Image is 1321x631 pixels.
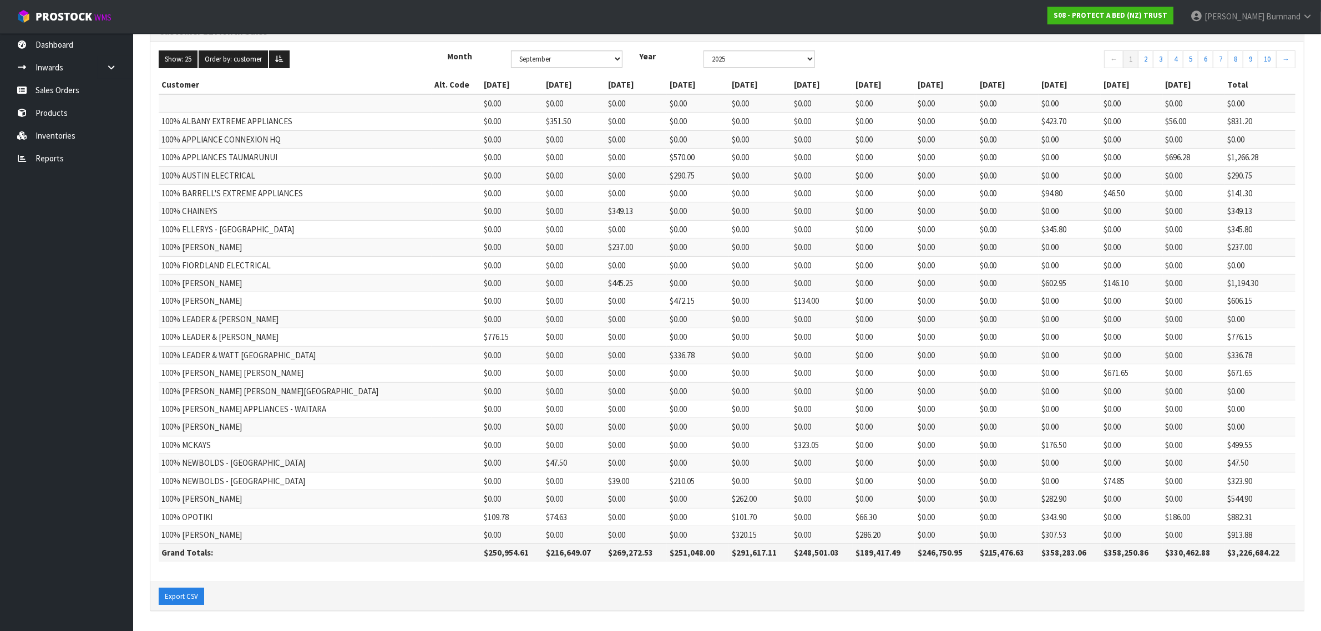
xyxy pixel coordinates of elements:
[791,202,853,220] td: $0.00
[1039,76,1101,94] th: [DATE]
[605,238,667,256] td: $237.00
[1039,130,1101,148] td: $0.00
[1039,149,1101,166] td: $0.00
[977,149,1039,166] td: $0.00
[605,364,667,382] td: $0.00
[977,166,1039,184] td: $0.00
[1224,256,1295,274] td: $0.00
[1163,184,1225,202] td: $0.00
[159,220,432,238] td: 100% ELLERYS - [GEOGRAPHIC_DATA]
[1039,382,1101,400] td: $0.00
[482,274,544,292] td: $0.00
[543,418,605,436] td: $0.00
[1039,274,1101,292] td: $602.95
[159,202,432,220] td: 100% CHAINEYS
[791,113,853,130] td: $0.00
[1163,274,1225,292] td: $0.00
[667,418,729,436] td: $0.00
[791,256,853,274] td: $0.00
[729,328,791,346] td: $0.00
[1204,11,1264,22] span: [PERSON_NAME]
[159,400,432,418] td: 100% [PERSON_NAME] APPLIANCES - WAITARA
[1101,346,1163,364] td: $0.00
[729,400,791,418] td: $0.00
[977,220,1039,238] td: $0.00
[543,274,605,292] td: $0.00
[915,94,977,113] td: $0.00
[977,202,1039,220] td: $0.00
[482,202,544,220] td: $0.00
[1054,11,1167,20] strong: S08 - PROTECT A BED (NZ) TRUST
[667,310,729,328] td: $0.00
[543,76,605,94] th: [DATE]
[439,50,503,62] label: Month
[832,50,1295,71] nav: Page navigation
[915,400,977,418] td: $0.00
[1258,50,1277,68] a: 10
[159,418,432,436] td: 100% [PERSON_NAME]
[1224,292,1295,310] td: $606.15
[729,94,791,113] td: $0.00
[915,328,977,346] td: $0.00
[1039,184,1101,202] td: $94.80
[853,328,915,346] td: $0.00
[1198,50,1213,68] a: 6
[853,292,915,310] td: $0.00
[977,130,1039,148] td: $0.00
[1039,202,1101,220] td: $0.00
[729,149,791,166] td: $0.00
[853,130,915,148] td: $0.00
[482,328,544,346] td: $776.15
[1101,184,1163,202] td: $46.50
[1163,113,1225,130] td: $56.00
[159,588,204,605] button: Export CSV
[605,310,667,328] td: $0.00
[977,113,1039,130] td: $0.00
[543,113,605,130] td: $351.50
[482,400,544,418] td: $0.00
[915,382,977,400] td: $0.00
[977,238,1039,256] td: $0.00
[482,292,544,310] td: $0.00
[729,346,791,364] td: $0.00
[1163,256,1225,274] td: $0.00
[605,400,667,418] td: $0.00
[605,292,667,310] td: $0.00
[482,149,544,166] td: $0.00
[605,113,667,130] td: $0.00
[543,364,605,382] td: $0.00
[915,149,977,166] td: $0.00
[791,166,853,184] td: $0.00
[977,76,1039,94] th: [DATE]
[791,418,853,436] td: $0.00
[729,238,791,256] td: $0.00
[791,94,853,113] td: $0.00
[1039,310,1101,328] td: $0.00
[1163,292,1225,310] td: $0.00
[1039,238,1101,256] td: $0.00
[1224,113,1295,130] td: $831.20
[605,256,667,274] td: $0.00
[791,310,853,328] td: $0.00
[915,113,977,130] td: $0.00
[729,166,791,184] td: $0.00
[853,256,915,274] td: $0.00
[1101,220,1163,238] td: $0.00
[1163,382,1225,400] td: $0.00
[1224,400,1295,418] td: $0.00
[1266,11,1300,22] span: Burnnand
[543,94,605,113] td: $0.00
[482,113,544,130] td: $0.00
[1183,50,1198,68] a: 5
[605,130,667,148] td: $0.00
[1163,166,1225,184] td: $0.00
[977,292,1039,310] td: $0.00
[791,184,853,202] td: $0.00
[915,256,977,274] td: $0.00
[791,292,853,310] td: $134.00
[1153,50,1168,68] a: 3
[1039,113,1101,130] td: $423.70
[1039,94,1101,113] td: $0.00
[1213,50,1228,68] a: 7
[482,364,544,382] td: $0.00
